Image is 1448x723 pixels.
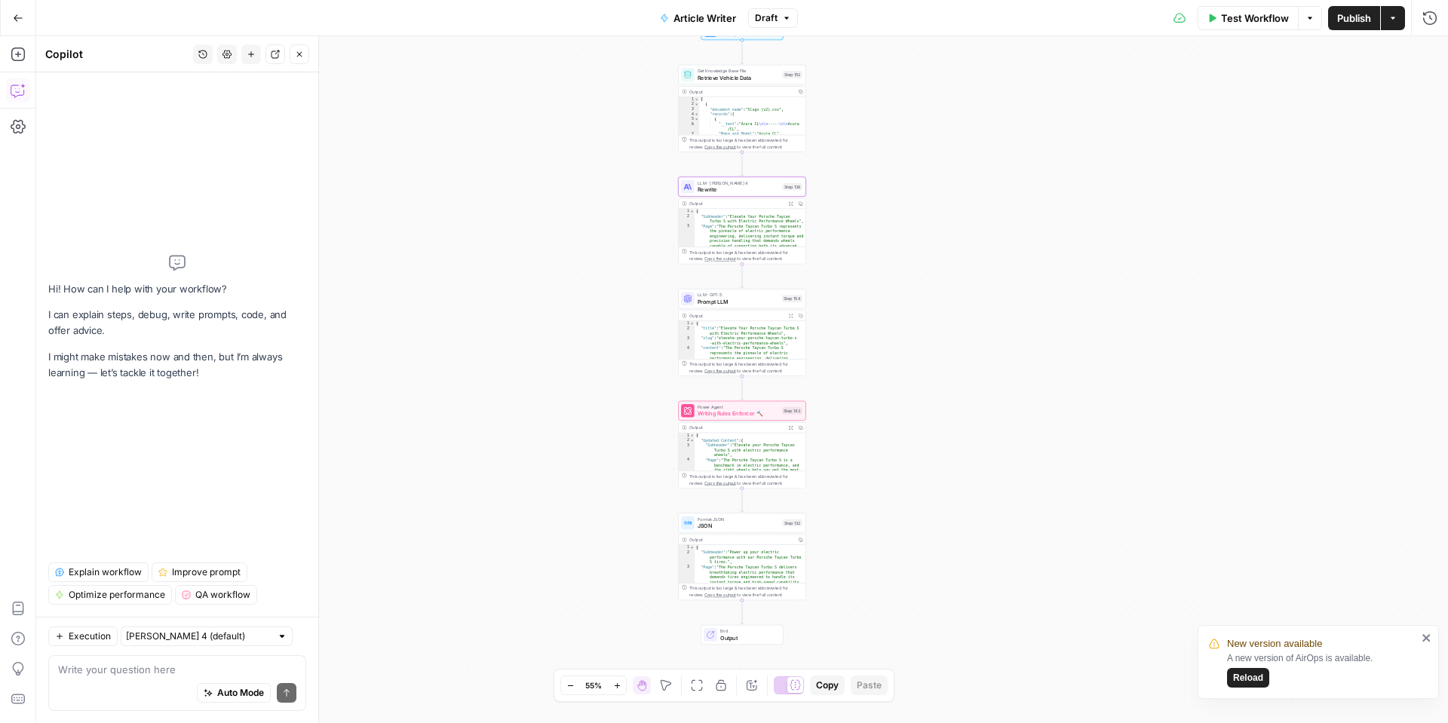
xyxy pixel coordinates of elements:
div: LLM · [PERSON_NAME] 4RewriteStep 138Output{ "Subheader":"Elevate Your Porsche Taycan Turbo S with... [678,177,805,265]
span: Prompt LLM [698,298,779,306]
span: Output [720,633,776,642]
g: Edge from start to step_152 [741,40,743,64]
span: Test Workflow [1221,11,1289,26]
span: Reload [1233,671,1263,685]
div: This output is too large & has been abbreviated for review. to view the full content. [689,473,802,486]
div: 4 [679,458,695,665]
div: Output [689,201,784,207]
span: Publish [1337,11,1371,26]
button: Explain workflow [48,562,149,582]
div: Output [689,312,784,319]
button: Improve prompt [152,562,247,582]
div: Step 152 [783,71,802,78]
p: Hi! How can I help with your workflow? [48,281,306,297]
span: Improve prompt [172,565,241,579]
span: New version available [1227,636,1322,651]
div: This output is too large & has been abbreviated for review. to view the full content. [689,361,802,374]
span: QA workflow [195,588,250,602]
div: A new version of AirOps is available. [1227,651,1417,688]
span: Toggle code folding, rows 5 through 9 [695,117,699,122]
div: 3 [679,443,695,458]
span: LLM · [PERSON_NAME] 4 [698,179,779,186]
g: Edge from step_154 to step_143 [741,376,743,400]
g: Edge from step_132 to end [741,600,743,624]
div: Get Knowledge Base FileRetrieve Vehicle DataStep 152Output[ { "document_name":"Slugs (v2).csv", "... [678,65,805,152]
div: 1 [679,545,695,550]
div: Format JSONJSONStep 132Output{ "Subheader":"Power up your electric performance with our Porsche T... [678,513,805,600]
div: 2 [679,438,695,443]
span: Toggle code folding, rows 1 through 5 [690,321,695,326]
span: Power Agent [698,404,779,411]
span: Copy [816,679,839,692]
input: Claude Sonnet 4 (default) [126,629,271,644]
div: LLM · GPT-5Prompt LLMStep 154Output{ "title":"Elevate Your Porsche Taycan Turbo S with Electric P... [678,289,805,376]
button: close [1422,632,1432,644]
button: Article Writer [651,6,745,30]
p: I can explain steps, debug, write prompts, code, and offer advice. [48,307,306,339]
div: 2 [679,102,699,107]
div: 2 [679,326,695,335]
div: 6 [679,121,699,131]
div: 1 [679,321,695,326]
div: 5 [679,117,699,122]
div: 4 [679,112,699,117]
div: 3 [679,107,699,112]
div: 1 [679,97,699,103]
div: 4 [679,345,695,558]
div: Output [689,536,793,543]
div: This output is too large & has been abbreviated for review. to view the full content. [689,585,802,598]
span: Writing Rules Enforcer 🔨 [698,409,779,418]
span: Toggle code folding, rows 1 through 4 [690,209,695,214]
div: 3 [679,335,695,345]
span: 55% [585,679,602,691]
span: Toggle code folding, rows 1 through 6 [690,433,695,438]
div: Output [689,88,793,95]
div: Step 154 [782,295,802,302]
span: Copy the output [704,593,736,598]
p: I might make mistakes now and then, but I’m always learning — let’s tackle it together! [48,349,306,381]
div: EndOutput [678,625,805,645]
div: 1 [679,433,695,438]
div: Output [689,424,784,431]
button: Execution [48,626,118,646]
button: QA workflow [175,585,257,605]
span: Toggle code folding, rows 2 through 621 [695,102,699,107]
div: Copilot [45,47,189,62]
div: Step 138 [783,183,802,191]
span: Copy the output [704,256,736,262]
button: Publish [1328,6,1380,30]
span: Rewrite [698,185,779,194]
button: Paste [851,676,888,695]
span: JSON [698,522,779,530]
span: Retrieve Vehicle Data [698,73,779,81]
span: End [720,628,776,635]
span: Paste [857,679,882,692]
div: Step 132 [783,519,802,526]
div: 2 [679,214,695,224]
button: Reload [1227,668,1269,688]
div: Set Inputs [678,20,805,40]
div: Power AgentWriting Rules Enforcer 🔨Step 143Output{ "Updated_Content":{ "Subheader":"Elevate your ... [678,401,805,489]
span: Toggle code folding, rows 2 through 5 [690,438,695,443]
g: Edge from step_138 to step_154 [741,264,743,288]
span: Format JSON [698,516,779,522]
span: Copy the output [704,144,736,149]
div: This output is too large & has been abbreviated for review. to view the full content. [689,137,802,150]
span: Toggle code folding, rows 1 through 622 [695,97,699,103]
div: 2 [679,550,695,565]
span: Copy the output [704,369,736,374]
span: Copy the output [704,480,736,486]
div: This output is too large & has been abbreviated for review. to view the full content. [689,249,802,262]
div: 7 [679,131,699,136]
button: Copy [810,676,845,695]
div: 1 [679,209,695,214]
g: Edge from step_143 to step_132 [741,488,743,512]
span: Execution [69,630,111,643]
span: Toggle code folding, rows 4 through 620 [695,112,699,117]
span: Auto Mode [217,686,264,700]
span: Set Inputs [720,29,761,37]
span: LLM · GPT-5 [698,292,779,299]
button: Test Workflow [1198,6,1298,30]
div: 3 [679,224,695,437]
g: Edge from step_152 to step_138 [741,152,743,176]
